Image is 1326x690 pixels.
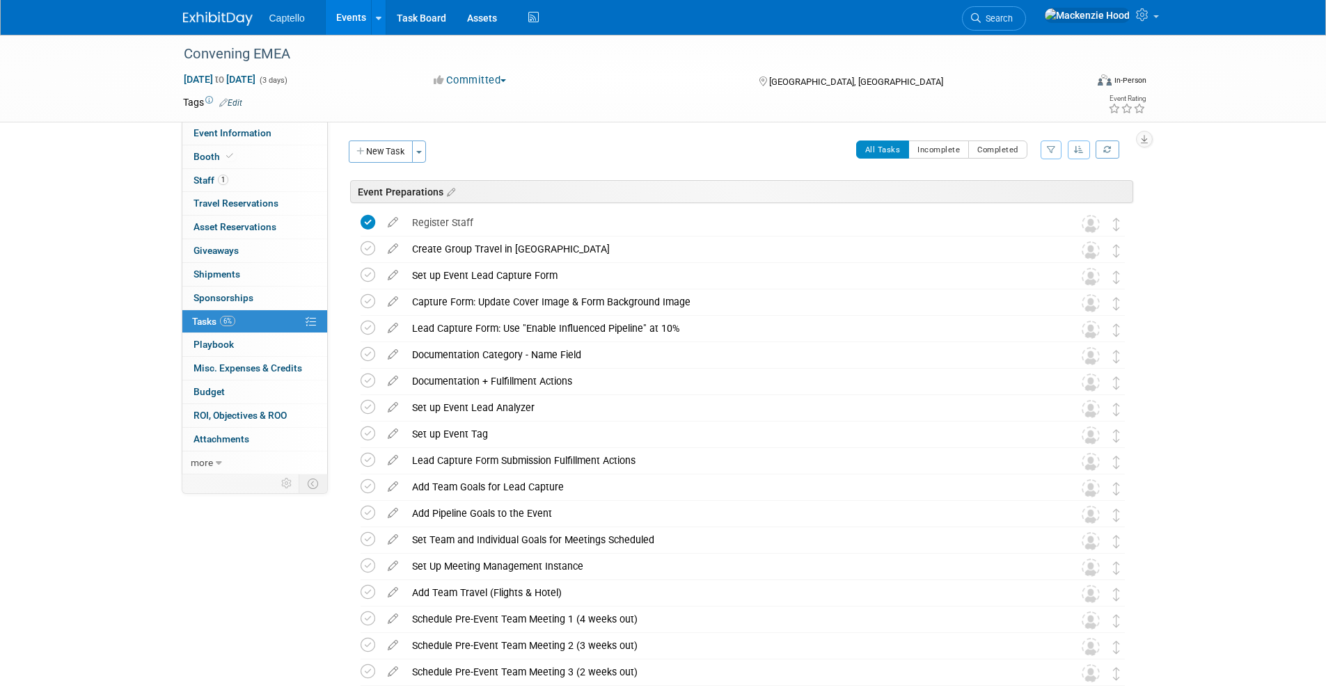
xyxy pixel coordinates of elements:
[194,339,234,350] span: Playbook
[213,74,226,85] span: to
[381,533,405,546] a: edit
[182,122,327,145] a: Event Information
[1082,585,1100,603] img: Unassigned
[381,401,405,414] a: edit
[194,410,287,421] span: ROI, Objectives & ROO
[1082,532,1100,550] img: Unassigned
[194,221,276,232] span: Asset Reservations
[405,554,1054,578] div: Set Up Meeting Management Instance
[1082,374,1100,392] img: Unassigned
[1082,215,1100,233] img: Unassigned
[381,269,405,282] a: edit
[405,211,1054,234] div: Register Staff
[1098,74,1112,86] img: Format-Inperson.png
[405,316,1054,340] div: Lead Capture Form: Use "Enable Influenced Pipeline" at 10%
[194,268,240,280] span: Shipments
[179,42,1065,67] div: Convening EMEA
[182,380,327,403] a: Budget
[1113,323,1120,337] i: Move task
[381,666,405,678] a: edit
[182,192,327,215] a: Travel Reservations
[381,348,405,361] a: edit
[1082,241,1100,259] img: Unassigned
[405,343,1054,367] div: Documentation Category - Name Field
[1082,453,1100,471] img: Unassigned
[182,239,327,262] a: Giveaways
[1108,95,1146,102] div: Event Rating
[299,474,327,492] td: Toggle Event Tabs
[1082,268,1100,286] img: Unassigned
[1082,664,1100,682] img: Unassigned
[1113,403,1120,416] i: Move task
[1082,347,1100,365] img: Unassigned
[381,375,405,387] a: edit
[1113,297,1120,310] i: Move task
[405,607,1054,631] div: Schedule Pre-Event Team Meeting 1 (4 weeks out)
[1113,561,1120,575] i: Move task
[1082,321,1100,339] img: Unassigned
[349,141,413,163] button: New Task
[194,292,253,303] span: Sponsorships
[350,180,1133,203] div: Event Preparations
[1113,588,1120,601] i: Move task
[183,73,256,86] span: [DATE] [DATE]
[1082,479,1100,497] img: Unassigned
[405,660,1054,684] div: Schedule Pre-Event Team Meeting 3 (2 weeks out)
[381,216,405,229] a: edit
[381,639,405,652] a: edit
[405,502,1054,525] div: Add Pipeline Goals to the Event
[1082,611,1100,629] img: Unassigned
[182,333,327,356] a: Playbook
[1082,559,1100,577] img: Unassigned
[405,237,1054,261] div: Create Group Travel in [GEOGRAPHIC_DATA]
[182,145,327,168] a: Booth
[1113,218,1120,231] i: Move task
[182,451,327,474] a: more
[194,386,225,397] span: Budget
[275,474,299,492] td: Personalize Event Tab Strip
[194,198,278,209] span: Travel Reservations
[856,141,910,159] button: All Tasks
[194,175,228,186] span: Staff
[1113,350,1120,363] i: Move task
[218,175,228,185] span: 1
[1113,271,1120,284] i: Move task
[1082,506,1100,524] img: Unassigned
[405,581,1054,604] div: Add Team Travel (Flights & Hotel)
[1004,72,1147,93] div: Event Format
[258,76,287,85] span: (3 days)
[182,169,327,192] a: Staff1
[1044,8,1130,23] img: Mackenzie Hood
[194,433,249,444] span: Attachments
[405,396,1054,419] div: Set up Event Lead Analyzer
[182,428,327,451] a: Attachments
[381,481,405,493] a: edit
[381,613,405,625] a: edit
[405,475,1054,499] div: Add Team Goals for Lead Capture
[183,95,242,109] td: Tags
[194,127,271,138] span: Event Information
[192,316,235,327] span: Tasks
[381,322,405,335] a: edit
[182,310,327,333] a: Tasks6%
[1113,667,1120,680] i: Move task
[405,290,1054,314] div: Capture Form: Update Cover Image & Form Background Image
[1113,535,1120,548] i: Move task
[1113,429,1120,442] i: Move task
[443,184,455,198] a: Edit sections
[1082,294,1100,312] img: Unassigned
[194,151,236,162] span: Booth
[381,428,405,440] a: edit
[405,634,1054,657] div: Schedule Pre-Event Team Meeting 2 (3 weeks out)
[1113,244,1120,257] i: Move task
[1082,638,1100,656] img: Unassigned
[1113,508,1120,522] i: Move task
[381,454,405,467] a: edit
[226,152,233,160] i: Booth reservation complete
[182,287,327,310] a: Sponsorships
[194,245,239,256] span: Giveaways
[405,528,1054,552] div: Set Team and Individual Goals for Meetings Scheduled
[182,404,327,427] a: ROI, Objectives & ROO
[182,263,327,286] a: Shipments
[405,449,1054,472] div: Lead Capture Form Submission Fulfillment Actions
